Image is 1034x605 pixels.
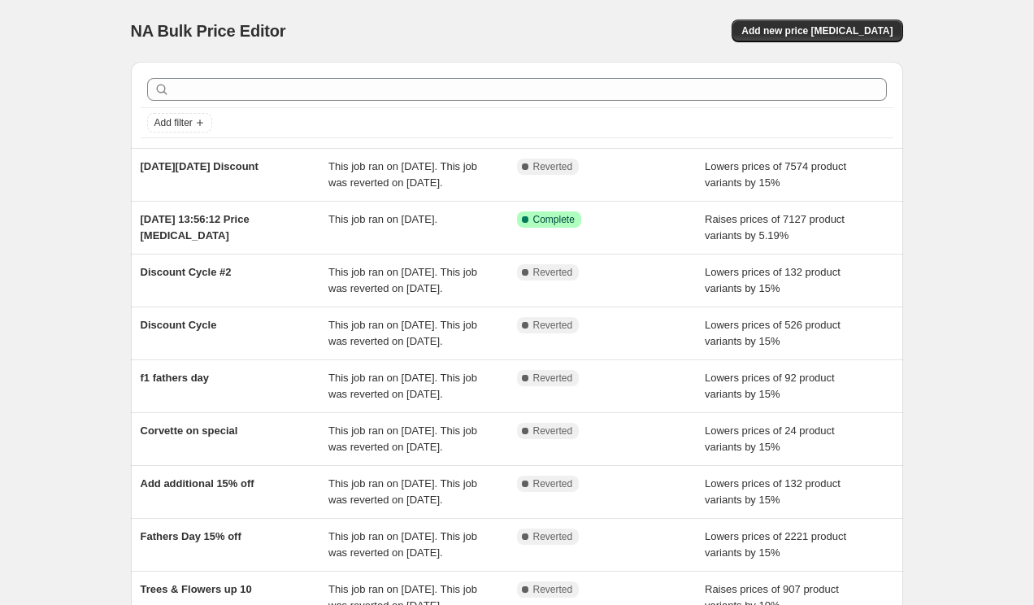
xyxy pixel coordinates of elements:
span: This job ran on [DATE]. This job was reverted on [DATE]. [328,424,477,453]
span: Reverted [533,530,573,543]
span: Lowers prices of 7574 product variants by 15% [705,160,846,189]
span: This job ran on [DATE]. [328,213,437,225]
span: Reverted [533,372,573,385]
span: [DATE] 13:56:12 Price [MEDICAL_DATA] [141,213,250,242]
span: Complete [533,213,575,226]
span: Lowers prices of 132 product variants by 15% [705,477,841,506]
span: Discount Cycle [141,319,217,331]
span: Reverted [533,477,573,490]
span: Lowers prices of 24 product variants by 15% [705,424,835,453]
span: Reverted [533,583,573,596]
span: Trees & Flowers up 10 [141,583,252,595]
span: f1 fathers day [141,372,210,384]
span: [DATE][DATE] Discount [141,160,258,172]
span: Add additional 15% off [141,477,254,490]
span: Lowers prices of 92 product variants by 15% [705,372,835,400]
span: This job ran on [DATE]. This job was reverted on [DATE]. [328,530,477,559]
span: Corvette on special [141,424,238,437]
span: Raises prices of 7127 product variants by 5.19% [705,213,845,242]
span: Lowers prices of 2221 product variants by 15% [705,530,846,559]
span: This job ran on [DATE]. This job was reverted on [DATE]. [328,160,477,189]
span: Add filter [154,116,193,129]
span: Add new price [MEDICAL_DATA] [741,24,893,37]
span: Discount Cycle #2 [141,266,232,278]
span: This job ran on [DATE]. This job was reverted on [DATE]. [328,372,477,400]
span: Reverted [533,319,573,332]
span: Fathers Day 15% off [141,530,241,542]
span: NA Bulk Price Editor [131,22,286,40]
button: Add filter [147,113,212,133]
span: This job ran on [DATE]. This job was reverted on [DATE]. [328,319,477,347]
span: Reverted [533,266,573,279]
span: Lowers prices of 526 product variants by 15% [705,319,841,347]
span: This job ran on [DATE]. This job was reverted on [DATE]. [328,477,477,506]
button: Add new price [MEDICAL_DATA] [732,20,902,42]
span: This job ran on [DATE]. This job was reverted on [DATE]. [328,266,477,294]
span: Reverted [533,160,573,173]
span: Reverted [533,424,573,437]
span: Lowers prices of 132 product variants by 15% [705,266,841,294]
